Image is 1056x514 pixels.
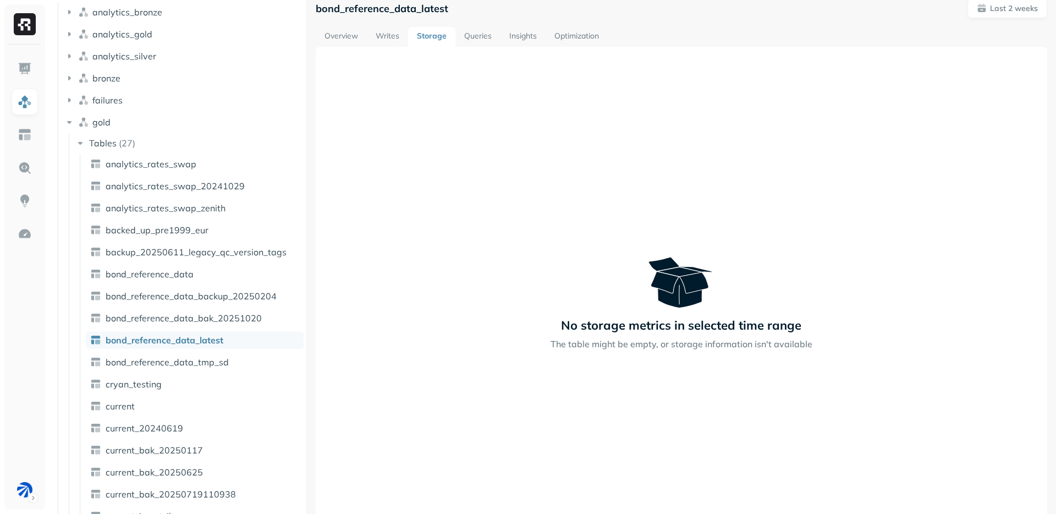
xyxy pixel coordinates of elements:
a: analytics_rates_swap_20241029 [86,177,304,195]
img: namespace [78,7,89,18]
img: table [90,423,101,434]
p: No storage metrics in selected time range [561,318,801,333]
img: table [90,181,101,192]
span: analytics_rates_swap_20241029 [106,181,245,192]
button: failures [64,91,302,109]
img: table [90,357,101,368]
a: Optimization [546,27,608,47]
button: gold [64,113,302,131]
span: current_20240619 [106,423,183,434]
img: table [90,313,101,324]
img: Query Explorer [18,161,32,175]
button: analytics_gold [64,25,302,43]
a: current_20240619 [86,419,304,437]
button: analytics_silver [64,47,302,65]
a: bond_reference_data_bak_20251020 [86,309,304,327]
p: bond_reference_data_latest [316,2,448,15]
img: namespace [78,73,89,84]
a: Storage [408,27,455,47]
span: bond_reference_data_bak_20251020 [106,313,262,324]
span: analytics_rates_swap_zenith [106,203,226,214]
a: current [86,397,304,415]
a: current_bak_20250117 [86,441,304,459]
span: bond_reference_data_latest [106,335,223,346]
span: analytics_rates_swap [106,158,196,169]
a: cryan_testing [86,375,304,393]
span: analytics_bronze [92,7,162,18]
img: Optimization [18,227,32,241]
img: table [90,225,101,236]
span: bronze [92,73,120,84]
span: bond_reference_data_backup_20250204 [106,291,277,302]
img: namespace [78,117,89,128]
a: bond_reference_data_backup_20250204 [86,287,304,305]
span: failures [92,95,123,106]
button: Tables(27) [75,134,303,152]
a: current_bak_20250719110938 [86,485,304,503]
p: Last 2 weeks [990,3,1038,14]
img: Ryft [14,13,36,35]
img: BAM [17,482,32,497]
img: namespace [78,95,89,106]
a: backup_20250611_legacy_qc_version_tags [86,243,304,261]
img: namespace [78,51,89,62]
img: table [90,489,101,500]
img: Dashboard [18,62,32,76]
span: Tables [89,138,117,149]
img: table [90,269,101,280]
img: table [90,247,101,258]
img: table [90,467,101,478]
a: current_bak_20250625 [86,463,304,481]
span: analytics_silver [92,51,156,62]
span: gold [92,117,111,128]
img: Assets [18,95,32,109]
span: current_bak_20250719110938 [106,489,236,500]
span: current [106,401,135,412]
span: backup_20250611_legacy_qc_version_tags [106,247,287,258]
span: current_bak_20250117 [106,445,203,456]
a: Insights [501,27,546,47]
span: cryan_testing [106,379,162,390]
span: analytics_gold [92,29,152,40]
img: table [90,158,101,169]
img: table [90,379,101,390]
a: bond_reference_data [86,265,304,283]
img: table [90,445,101,456]
img: table [90,335,101,346]
p: The table might be empty, or storage information isn't available [551,337,812,351]
a: analytics_rates_swap_zenith [86,199,304,217]
img: Insights [18,194,32,208]
span: bond_reference_data [106,269,194,280]
button: bronze [64,69,302,87]
img: table [90,291,101,302]
img: table [90,203,101,214]
p: ( 27 ) [119,138,135,149]
span: bond_reference_data_tmp_sd [106,357,229,368]
img: Asset Explorer [18,128,32,142]
a: Overview [316,27,367,47]
img: namespace [78,29,89,40]
button: analytics_bronze [64,3,302,21]
a: Queries [455,27,501,47]
a: bond_reference_data_tmp_sd [86,353,304,371]
img: table [90,401,101,412]
span: backed_up_pre1999_eur [106,225,208,236]
a: Writes [367,27,408,47]
a: backed_up_pre1999_eur [86,221,304,239]
a: bond_reference_data_latest [86,331,304,349]
span: current_bak_20250625 [106,467,203,478]
a: analytics_rates_swap [86,155,304,173]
